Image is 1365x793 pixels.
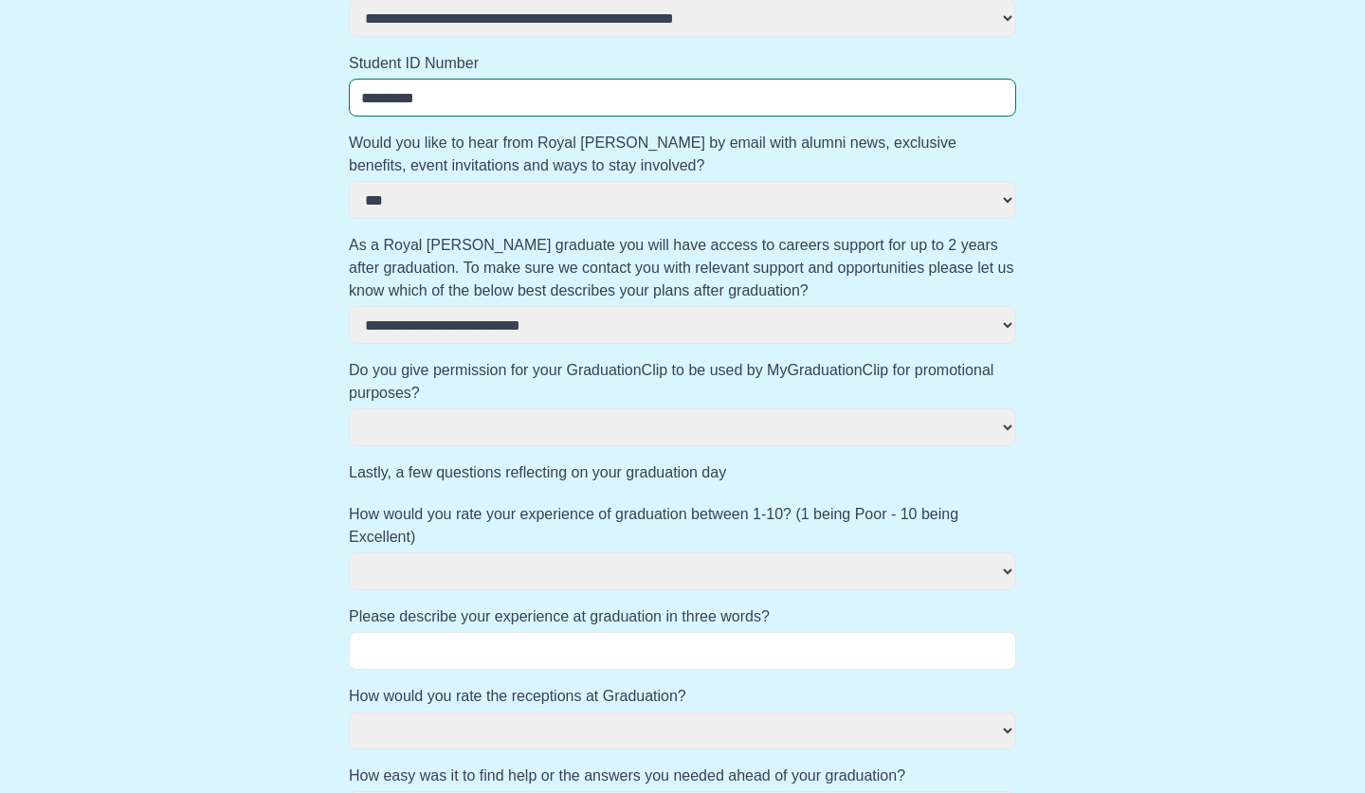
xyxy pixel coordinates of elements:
[349,132,1016,177] label: Would you like to hear from Royal [PERSON_NAME] by email with alumni news, exclusive benefits, ev...
[349,234,1016,302] label: As a Royal [PERSON_NAME] graduate you will have access to careers support for up to 2 years after...
[349,359,1016,405] label: Do you give permission for your GraduationClip to be used by MyGraduationClip for promotional pur...
[349,52,1016,75] label: Student ID Number
[349,503,1016,549] label: How would you rate your experience of graduation between 1-10? (1 being Poor - 10 being Excellent)
[349,461,1016,484] label: Lastly, a few questions reflecting on your graduation day
[349,765,1016,787] label: How easy was it to find help or the answers you needed ahead of your graduation?
[349,605,1016,628] label: Please describe your experience at graduation in three words?
[349,685,1016,708] label: How would you rate the receptions at Graduation?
